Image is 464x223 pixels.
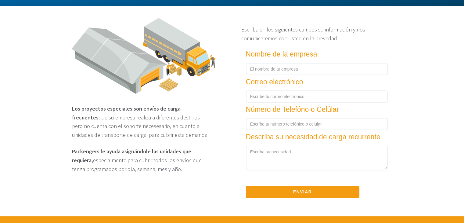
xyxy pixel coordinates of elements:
[67,18,220,100] img: transporte de carga por volumen
[246,50,375,58] h4: Nombre de la empresa
[433,192,457,216] iframe: Drift Widget Chat Controller
[246,106,375,113] h4: Número de Telefóno o Celúlar
[72,148,191,164] b: Packengers le ayuda asignándole las unidades que requiera,
[246,78,375,86] h4: Correo electrónico
[72,105,181,121] b: Los proyectos especiales son envíos de carga frecuentes
[246,186,359,198] button: Enviar
[246,118,388,130] input: Escríbe tu número telefónico o celular
[338,129,460,196] iframe: Drift Widget Chat Window
[246,90,388,103] input: Escríbe tu correo electrónico
[246,63,388,75] input: El nombre de tu empresa
[246,133,388,141] h4: Descríba su necesidad de carga recurrente
[241,23,392,43] p: Escríba en los siguientes campos su información y nos comunicaremos con usted en la brevedad.
[72,144,210,174] p: especialmente para cubrir todos los envíos que tenga programados por día, semana, mes y año.
[72,104,210,140] p: que su empresa realiza a diferentes destinos pero no cuenta con el soporte necesesario, en cuanto...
